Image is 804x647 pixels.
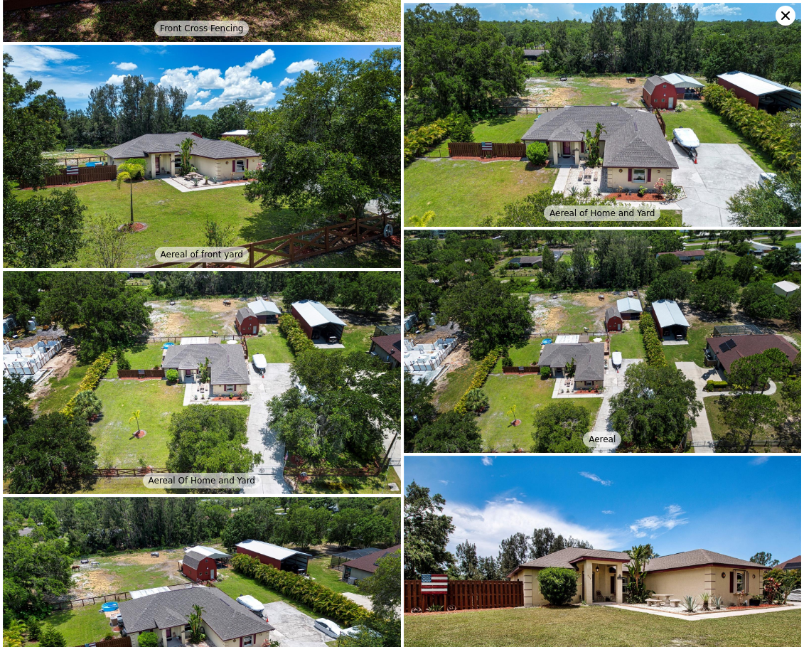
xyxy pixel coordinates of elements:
[143,473,261,488] div: Aereal Of Home and Yard
[3,271,401,494] img: Aereal Of Home and Yard
[404,3,802,227] img: Aereal of Home and Yard
[155,247,249,262] div: Aereal of front yard
[404,230,802,453] img: Aereal
[544,205,660,221] div: Aereal of Home and Yard
[583,432,621,447] div: Aereal
[3,45,401,268] img: Aereal of front yard
[154,21,249,36] div: Front Cross Fencing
